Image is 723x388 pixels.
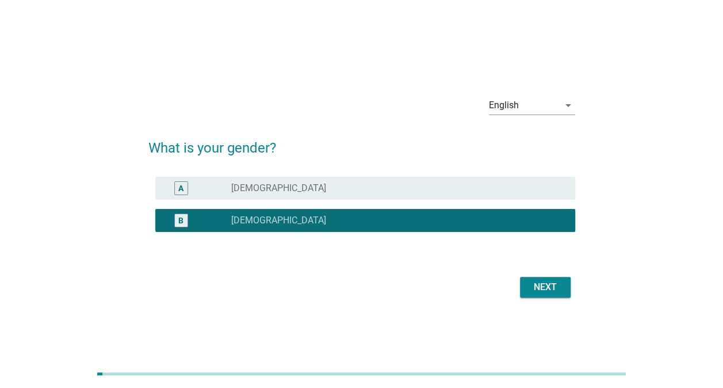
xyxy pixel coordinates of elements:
[561,98,575,112] i: arrow_drop_down
[489,100,519,111] div: English
[529,280,561,294] div: Next
[231,182,326,194] label: [DEMOGRAPHIC_DATA]
[178,182,183,195] div: A
[520,277,571,298] button: Next
[178,215,183,227] div: B
[231,215,326,226] label: [DEMOGRAPHIC_DATA]
[148,126,575,158] h2: What is your gender?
